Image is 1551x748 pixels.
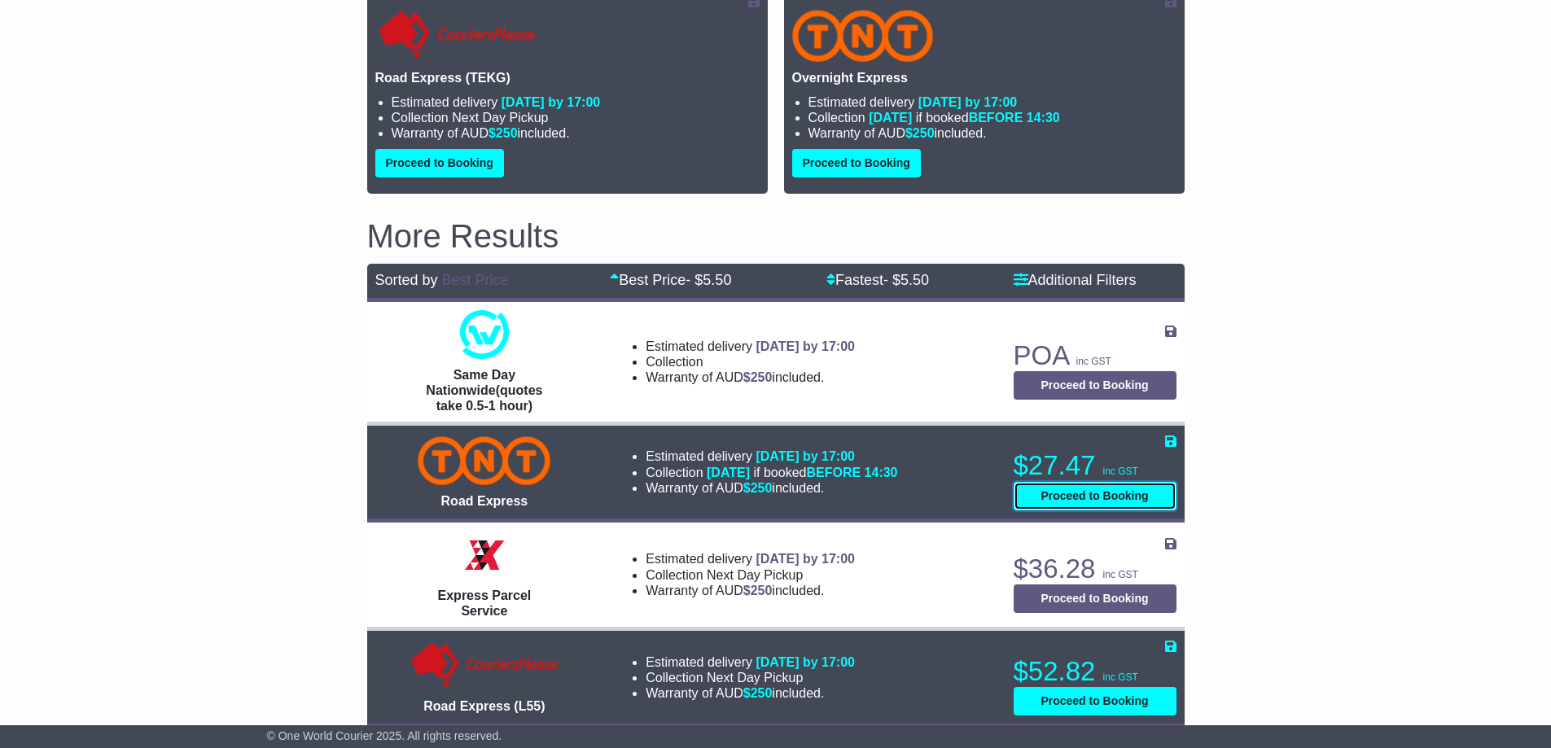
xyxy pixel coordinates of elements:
h2: More Results [367,218,1185,254]
img: One World Courier: Same Day Nationwide(quotes take 0.5-1 hour) [460,310,509,359]
span: $ [743,370,773,384]
span: Next Day Pickup [707,568,803,582]
span: 250 [496,126,518,140]
span: inc GST [1076,356,1111,367]
img: CouriersPlease: Road Express (TEKG) [375,10,539,62]
span: [DATE] by 17:00 [502,95,601,109]
li: Collection [646,670,855,685]
a: Fastest- $5.50 [826,272,929,288]
span: $ [489,126,518,140]
li: Collection [646,567,855,583]
li: Collection [808,110,1176,125]
span: - $ [883,272,929,288]
p: $52.82 [1014,655,1176,688]
span: 250 [751,584,773,597]
span: 14:30 [1027,111,1060,125]
a: Best Price- $5.50 [610,272,731,288]
span: 250 [913,126,935,140]
span: 14:30 [865,466,898,479]
span: inc GST [1103,569,1138,580]
li: Warranty of AUD included. [646,370,855,385]
span: inc GST [1103,671,1138,683]
li: Warranty of AUD included. [392,125,760,141]
p: Road Express (TEKG) [375,70,760,85]
li: Estimated delivery [392,94,760,110]
span: Road Express (L55) [423,699,545,713]
p: $27.47 [1014,449,1176,482]
span: Express Parcel Service [438,588,532,618]
span: $ [905,126,935,140]
span: Sorted by [375,272,438,288]
button: Proceed to Booking [375,149,504,177]
button: Proceed to Booking [1014,584,1176,613]
li: Warranty of AUD included. [646,583,855,598]
span: - $ [686,272,731,288]
span: 250 [751,370,773,384]
a: Additional Filters [1014,272,1137,288]
li: Collection [392,110,760,125]
button: Proceed to Booking [1014,687,1176,715]
span: Next Day Pickup [452,111,548,125]
li: Warranty of AUD included. [808,125,1176,141]
span: $ [743,584,773,597]
img: TNT Domestic: Road Express [418,436,550,485]
span: Road Express [441,494,528,508]
span: Same Day Nationwide(quotes take 0.5-1 hour) [426,368,542,413]
span: [DATE] by 17:00 [756,449,855,463]
span: if booked [707,466,897,479]
p: POA [1014,339,1176,372]
span: 5.50 [703,272,731,288]
span: $ [743,481,773,495]
img: Border Express: Express Parcel Service [460,531,509,580]
span: 250 [751,481,773,495]
button: Proceed to Booking [792,149,921,177]
li: Estimated delivery [646,551,855,566]
img: CouriersPlease: Road Express (L55) [408,641,562,690]
a: Best Price [442,272,509,288]
button: Proceed to Booking [1014,371,1176,400]
li: Estimated delivery [646,654,855,670]
span: $ [743,686,773,700]
span: [DATE] [869,111,912,125]
span: Next Day Pickup [707,671,803,685]
span: if booked [869,111,1059,125]
span: [DATE] by 17:00 [756,339,855,353]
img: TNT Domestic: Overnight Express [792,10,934,62]
p: $36.28 [1014,553,1176,585]
span: 5.50 [900,272,929,288]
span: [DATE] by 17:00 [756,552,855,566]
span: [DATE] by 17:00 [756,655,855,669]
li: Collection [646,465,897,480]
span: 250 [751,686,773,700]
li: Warranty of AUD included. [646,685,855,701]
li: Estimated delivery [646,448,897,464]
button: Proceed to Booking [1014,482,1176,510]
li: Estimated delivery [808,94,1176,110]
span: BEFORE [806,466,861,479]
li: Collection [646,354,855,370]
span: © One World Courier 2025. All rights reserved. [267,729,502,742]
li: Estimated delivery [646,339,855,354]
li: Warranty of AUD included. [646,480,897,496]
span: [DATE] [707,466,750,479]
span: BEFORE [969,111,1023,125]
span: inc GST [1103,466,1138,477]
span: [DATE] by 17:00 [918,95,1018,109]
p: Overnight Express [792,70,1176,85]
